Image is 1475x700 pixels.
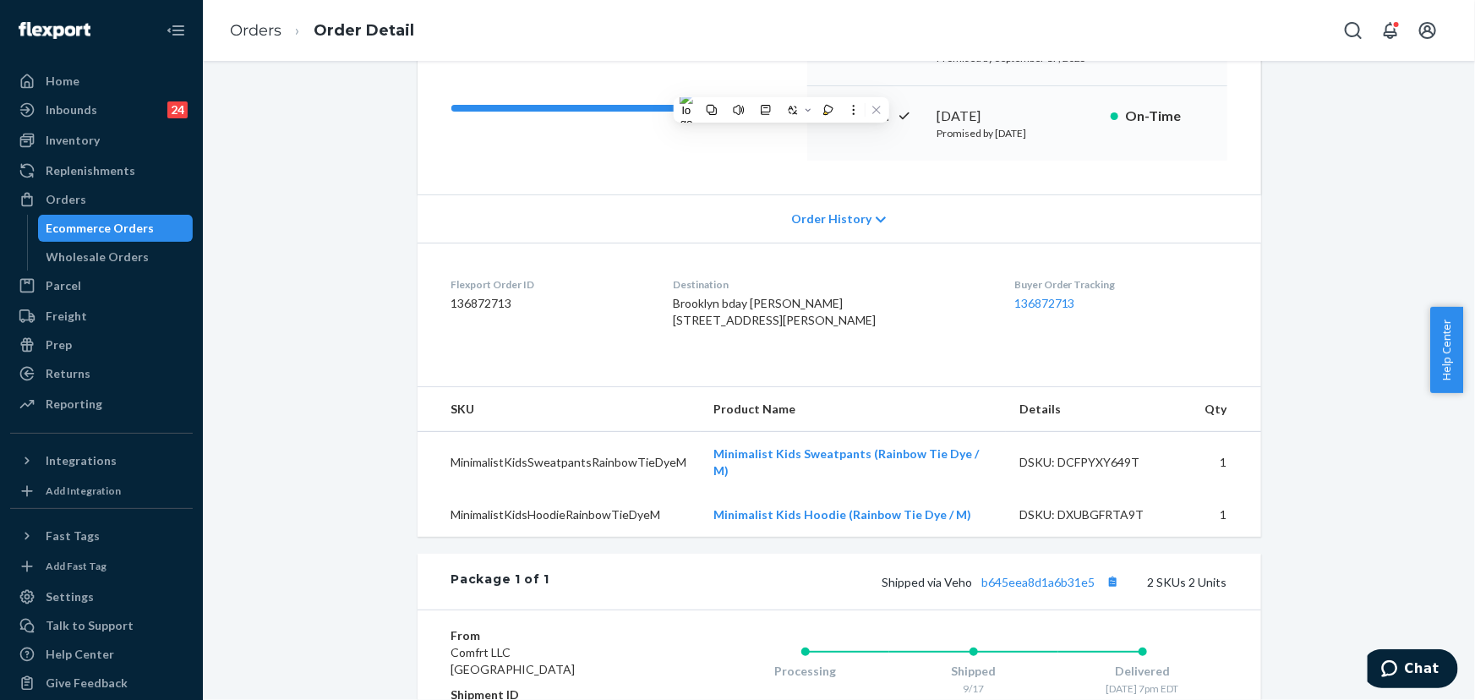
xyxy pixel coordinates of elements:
[1125,107,1207,126] p: On-Time
[418,387,701,432] th: SKU
[46,484,121,498] div: Add Integration
[1411,14,1445,47] button: Open account menu
[882,575,1124,589] span: Shipped via Veho
[10,157,193,184] a: Replenishments
[1058,663,1227,680] div: Delivered
[46,162,135,179] div: Replenishments
[10,556,193,577] a: Add Fast Tag
[10,670,193,697] button: Give Feedback
[673,277,987,292] dt: Destination
[791,211,871,227] span: Order History
[1374,14,1407,47] button: Open notifications
[1058,681,1227,696] div: [DATE] 7pm EDT
[1014,277,1227,292] dt: Buyer Order Tracking
[10,612,193,639] button: Talk to Support
[10,331,193,358] a: Prep
[10,186,193,213] a: Orders
[10,641,193,668] a: Help Center
[701,387,1006,432] th: Product Name
[1019,506,1178,523] div: DSKU: DXUBGFRTA9T
[46,365,90,382] div: Returns
[673,296,876,327] span: Brooklyn bday [PERSON_NAME] [STREET_ADDRESS][PERSON_NAME]
[451,627,653,644] dt: From
[159,14,193,47] button: Close Navigation
[721,663,890,680] div: Processing
[10,583,193,610] a: Settings
[1368,649,1458,692] iframe: Opens a widget where you can chat to one of our agents
[1192,387,1261,432] th: Qty
[1192,493,1261,537] td: 1
[418,493,701,537] td: MinimalistKidsHoodieRainbowTieDyeM
[46,617,134,634] div: Talk to Support
[714,507,972,522] a: Minimalist Kids Hoodie (Rainbow Tie Dye / M)
[46,191,86,208] div: Orders
[38,243,194,271] a: Wholesale Orders
[1019,454,1178,471] div: DSKU: DCFPYXY649T
[889,663,1058,680] div: Shipped
[451,571,550,593] div: Package 1 of 1
[549,571,1226,593] div: 2 SKUs 2 Units
[46,559,107,573] div: Add Fast Tag
[216,6,428,56] ol: breadcrumbs
[46,452,117,469] div: Integrations
[46,277,81,294] div: Parcel
[46,396,102,413] div: Reporting
[46,588,94,605] div: Settings
[982,575,1095,589] a: b645eea8d1a6b31e5
[1336,14,1370,47] button: Open Search Box
[451,295,647,312] dd: 136872713
[10,272,193,299] a: Parcel
[230,21,281,40] a: Orders
[1014,296,1075,310] a: 136872713
[1006,387,1192,432] th: Details
[46,249,150,265] div: Wholesale Orders
[714,446,980,478] a: Minimalist Kids Sweatpants (Rainbow Tie Dye / M)
[10,447,193,474] button: Integrations
[10,360,193,387] a: Returns
[46,220,155,237] div: Ecommerce Orders
[1102,571,1124,593] button: Copy tracking number
[46,308,87,325] div: Freight
[46,646,114,663] div: Help Center
[937,126,1097,140] p: Promised by [DATE]
[10,68,193,95] a: Home
[1430,307,1463,393] button: Help Center
[46,101,97,118] div: Inbounds
[10,96,193,123] a: Inbounds24
[10,303,193,330] a: Freight
[418,432,701,494] td: MinimalistKidsSweatpantsRainbowTieDyeM
[10,127,193,154] a: Inventory
[46,336,72,353] div: Prep
[46,528,100,544] div: Fast Tags
[889,681,1058,696] div: 9/17
[451,645,576,676] span: Comfrt LLC [GEOGRAPHIC_DATA]
[10,522,193,550] button: Fast Tags
[451,277,647,292] dt: Flexport Order ID
[10,481,193,501] a: Add Integration
[167,101,188,118] div: 24
[10,391,193,418] a: Reporting
[1192,432,1261,494] td: 1
[314,21,414,40] a: Order Detail
[19,22,90,39] img: Flexport logo
[937,107,1097,126] div: [DATE]
[38,215,194,242] a: Ecommerce Orders
[46,73,79,90] div: Home
[46,675,128,692] div: Give Feedback
[46,132,100,149] div: Inventory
